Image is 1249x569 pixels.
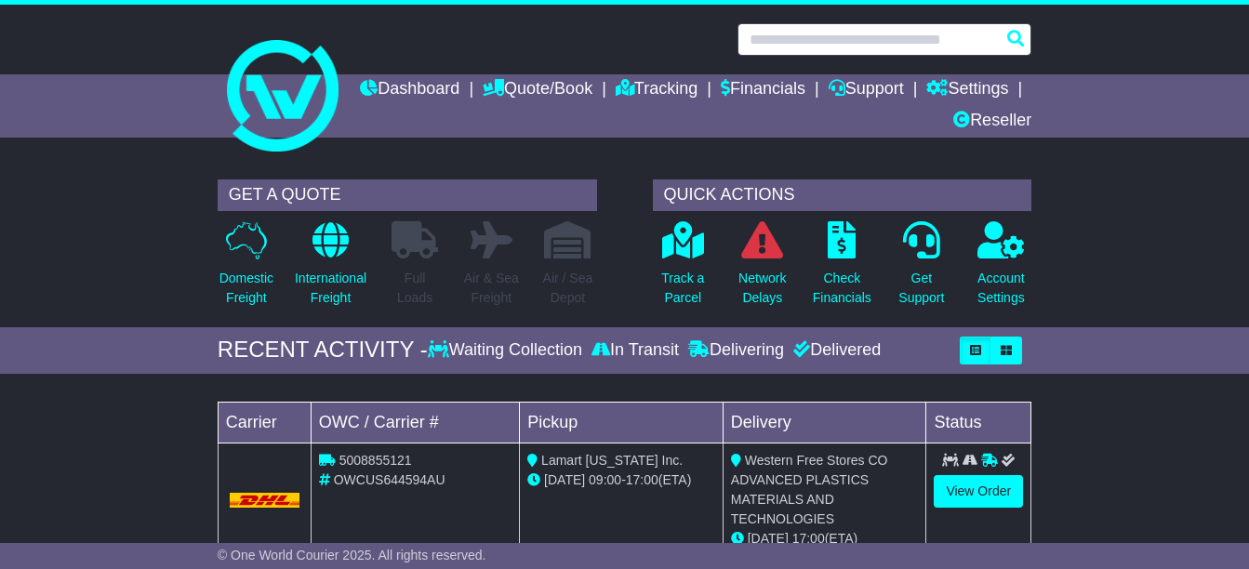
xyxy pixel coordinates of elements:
div: Delivering [684,340,789,361]
a: Settings [926,74,1008,106]
div: In Transit [587,340,684,361]
a: DomesticFreight [219,220,274,318]
a: Reseller [953,106,1031,138]
td: OWC / Carrier # [311,402,519,443]
a: Track aParcel [660,220,705,318]
td: Status [926,402,1031,443]
a: Dashboard [360,74,459,106]
p: Network Delays [738,269,786,308]
p: Air / Sea Depot [543,269,593,308]
td: Pickup [520,402,724,443]
a: Quote/Book [483,74,592,106]
a: CheckFinancials [812,220,872,318]
p: Domestic Freight [219,269,273,308]
a: Tracking [616,74,698,106]
span: OWCUS644594AU [334,472,445,487]
img: DHL.png [230,493,299,508]
div: QUICK ACTIONS [653,179,1032,211]
a: AccountSettings [977,220,1026,318]
span: Lamart [US_STATE] Inc. [541,453,683,468]
span: 09:00 [589,472,621,487]
span: 5008855121 [339,453,412,468]
a: NetworkDelays [737,220,787,318]
div: RECENT ACTIVITY - [218,337,428,364]
a: Support [829,74,904,106]
td: Carrier [218,402,311,443]
div: Waiting Collection [428,340,587,361]
td: Delivery [723,402,926,443]
div: Delivered [789,340,881,361]
div: (ETA) [731,529,919,549]
span: [DATE] [544,472,585,487]
p: Track a Parcel [661,269,704,308]
p: Full Loads [392,269,438,308]
a: View Order [934,475,1023,508]
span: 17:00 [792,531,825,546]
span: © One World Courier 2025. All rights reserved. [218,548,486,562]
span: [DATE] [748,531,789,546]
p: Check Financials [813,269,871,308]
span: Western Free Stores CO ADVANCED PLASTICS MATERIALS AND TECHNOLOGIES [731,453,888,526]
p: Get Support [898,269,944,308]
span: 17:00 [626,472,658,487]
a: Financials [721,74,805,106]
a: InternationalFreight [294,220,367,318]
p: Account Settings [977,269,1025,308]
div: GET A QUOTE [218,179,597,211]
a: GetSupport [897,220,945,318]
div: - (ETA) [527,470,715,490]
p: Air & Sea Freight [464,269,519,308]
p: International Freight [295,269,366,308]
